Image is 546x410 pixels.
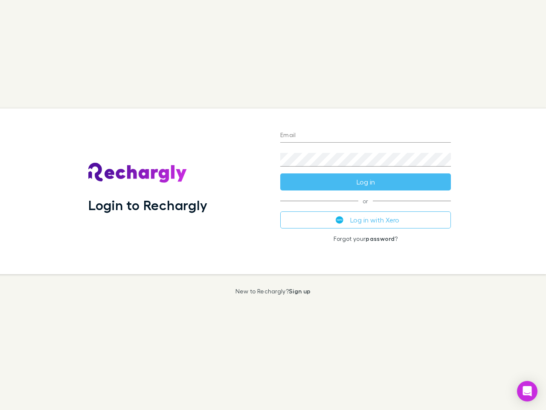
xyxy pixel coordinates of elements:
a: password [366,235,395,242]
div: Open Intercom Messenger [517,381,537,401]
button: Log in [280,173,451,190]
p: Forgot your ? [280,235,451,242]
a: Sign up [289,287,311,295]
button: Log in with Xero [280,211,451,228]
img: Xero's logo [336,216,343,224]
h1: Login to Rechargly [88,197,207,213]
p: New to Rechargly? [235,288,311,295]
img: Rechargly's Logo [88,163,187,183]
